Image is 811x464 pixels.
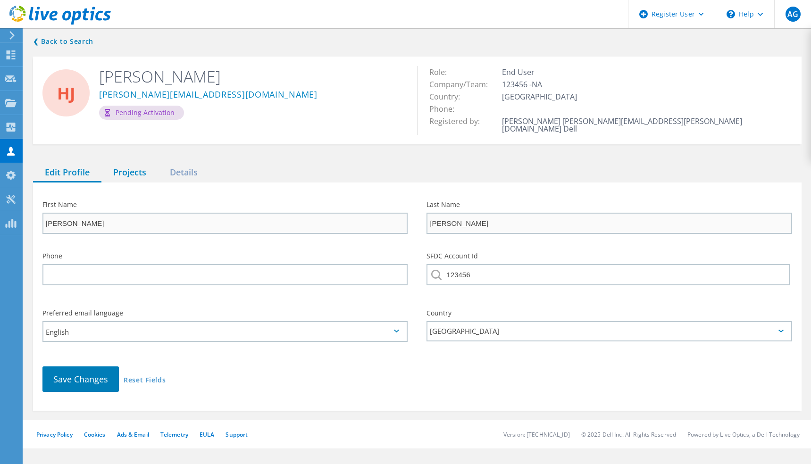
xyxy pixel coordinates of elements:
td: [PERSON_NAME] [PERSON_NAME][EMAIL_ADDRESS][PERSON_NAME][DOMAIN_NAME] Dell [500,115,792,135]
a: Cookies [84,431,106,439]
span: Country: [429,91,469,102]
label: SFDC Account Id [426,253,792,259]
a: Ads & Email [117,431,149,439]
span: Registered by: [429,116,489,126]
label: Country [426,310,792,316]
li: Version: [TECHNICAL_ID] [503,431,570,439]
div: Edit Profile [33,163,101,182]
a: EULA [200,431,214,439]
h2: [PERSON_NAME] [99,66,403,87]
div: Details [158,163,209,182]
button: Save Changes [42,366,119,392]
a: Telemetry [160,431,188,439]
label: Last Name [426,201,792,208]
a: Reset Fields [124,377,166,385]
a: [PERSON_NAME][EMAIL_ADDRESS][DOMAIN_NAME] [99,90,318,100]
span: 123456 -NA [502,79,552,90]
label: Phone [42,253,408,259]
a: Privacy Policy [36,431,73,439]
label: Preferred email language [42,310,408,316]
div: Projects [101,163,158,182]
span: AG [787,10,798,18]
span: HJ [57,85,75,101]
a: Back to search [33,36,93,47]
span: Company/Team: [429,79,497,90]
span: Role: [429,67,456,77]
svg: \n [727,10,735,18]
li: © 2025 Dell Inc. All Rights Reserved [581,431,676,439]
label: First Name [42,201,408,208]
div: Pending Activation [99,106,184,120]
div: [GEOGRAPHIC_DATA] [426,321,792,341]
span: Save Changes [53,373,108,385]
a: Support [226,431,248,439]
li: Powered by Live Optics, a Dell Technology [687,431,800,439]
td: End User [500,66,792,78]
td: [GEOGRAPHIC_DATA] [500,91,792,103]
a: Live Optics Dashboard [9,20,111,26]
span: Phone: [429,104,464,114]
